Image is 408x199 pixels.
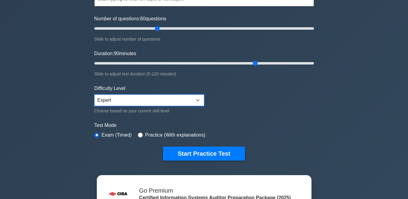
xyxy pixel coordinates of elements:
[94,107,204,114] div: Choose based on your current skill level
[102,131,132,139] label: Exam (Timed)
[163,147,245,161] button: Start Practice Test
[114,51,119,56] span: 90
[94,85,126,92] label: Difficulty Level
[94,122,314,129] label: Test Mode
[94,70,314,78] div: Slide to adjust test duration (5-120 minutes)
[94,50,136,57] label: Duration: minutes
[94,15,166,22] label: Number of questions: questions
[94,35,314,43] div: Slide to adjust number of questions
[145,131,205,139] label: Practice (With explanations)
[140,16,146,21] span: 60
